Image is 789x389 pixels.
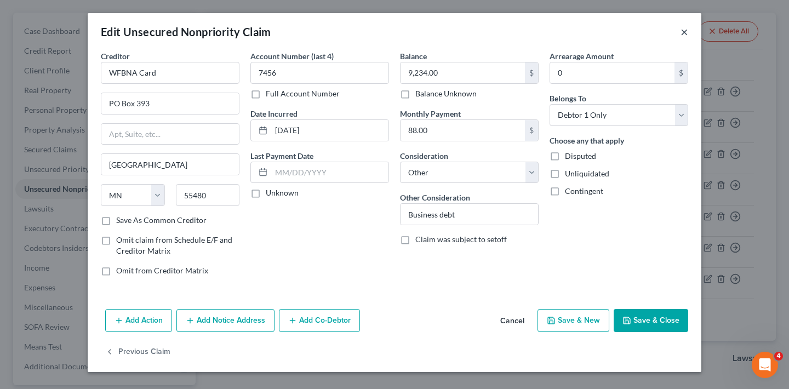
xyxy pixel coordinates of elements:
label: Last Payment Date [250,150,313,162]
div: $ [525,62,538,83]
input: 0.00 [401,62,525,83]
input: XXXX [250,62,389,84]
span: 4 [774,352,783,361]
button: Add Co-Debtor [279,309,360,332]
label: Full Account Number [266,88,340,99]
label: Save As Common Creditor [116,215,207,226]
span: Claim was subject to setoff [415,234,507,244]
div: $ [674,62,688,83]
div: Edit Unsecured Nonpriority Claim [101,24,271,39]
span: Contingent [565,186,603,196]
label: Monthly Payment [400,108,461,119]
label: Consideration [400,150,448,162]
input: Enter city... [101,154,239,175]
label: Balance [400,50,427,62]
input: Search creditor by name... [101,62,239,84]
label: Account Number (last 4) [250,50,334,62]
button: Add Notice Address [176,309,275,332]
input: MM/DD/YYYY [271,120,388,141]
div: $ [525,120,538,141]
span: Omit from Creditor Matrix [116,266,208,275]
label: Other Consideration [400,192,470,203]
span: Unliquidated [565,169,609,178]
button: Previous Claim [105,341,170,364]
input: Specify... [401,204,538,225]
input: 0.00 [401,120,525,141]
span: Disputed [565,151,596,161]
span: Belongs To [550,94,586,103]
label: Arrearage Amount [550,50,614,62]
span: Omit claim from Schedule E/F and Creditor Matrix [116,235,232,255]
input: 0.00 [550,62,674,83]
input: Enter zip... [176,184,240,206]
span: Creditor [101,52,130,61]
label: Date Incurred [250,108,298,119]
iframe: Intercom live chat [752,352,778,378]
label: Choose any that apply [550,135,624,146]
button: Cancel [491,310,533,332]
input: Apt, Suite, etc... [101,124,239,145]
input: MM/DD/YYYY [271,162,388,183]
button: × [681,25,688,38]
input: Enter address... [101,93,239,114]
button: Save & New [538,309,609,332]
label: Unknown [266,187,299,198]
button: Add Action [105,309,172,332]
label: Balance Unknown [415,88,477,99]
button: Save & Close [614,309,688,332]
